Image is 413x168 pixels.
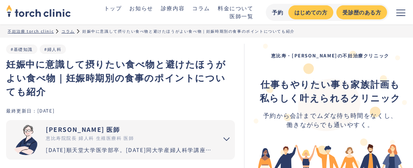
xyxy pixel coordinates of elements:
a: 不妊治療 torch clinic [8,28,54,34]
a: トップ [104,4,122,12]
a: はじめての方 [288,5,333,19]
a: コラム [192,4,210,12]
a: コラム [61,28,75,34]
div: 妊娠中に意識して摂りたい食べ物と避けたほうがよい食べ物｜妊娠時期別の食事のポイントについても紹介 [82,28,295,34]
a: #婦人科 [44,46,61,52]
h1: 妊娠中に意識して摂りたい食べ物と避けたほうがよい食べ物｜妊娠時期別の食事のポイントについても紹介 [6,57,235,98]
div: 最終更新日： [6,107,37,114]
a: 診療内容 [161,4,185,12]
ul: パンくずリスト [8,28,405,34]
strong: 恵比寿・[PERSON_NAME]の不妊治療クリニック [271,52,389,59]
div: 予約 [272,8,284,16]
strong: 仕事もやりたい事も家族計画も [260,77,400,90]
div: 予約から会計までムダな待ち時間をなくし、 働きながらでも通いやすく。 [260,111,401,129]
strong: 私らしく叶えられるクリニック [260,91,401,104]
div: ‍ ‍ [260,77,401,105]
div: 受診歴のある方 [342,8,381,16]
div: 恵比寿院院長 婦人科 生殖医療科 医師 [46,135,212,141]
a: #基礎知識 [11,46,33,52]
div: はじめての方 [294,8,327,16]
summary: 市山 卓彦 [PERSON_NAME] 医師 恵比寿院院長 婦人科 生殖医療科 医師 [DATE]順天堂大学医学部卒。[DATE]同大学産婦人科学講座に入局、周産期救急を中心に研鑽を重ねる。[D... [6,120,235,160]
img: 市山 卓彦 [11,125,41,155]
div: [DATE]順天堂大学医学部卒。[DATE]同大学産婦人科学講座に入局、周産期救急を中心に研鑽を重ねる。[DATE]国内有数の不妊治療施設セントマザー産婦人科医院で、女性不妊症のみでなく男性不妊... [46,146,212,154]
div: [PERSON_NAME] 医師 [46,125,212,134]
a: 料金について [218,4,254,12]
img: torch clinic [6,2,71,19]
a: home [6,5,71,19]
a: [PERSON_NAME] 医師 恵比寿院院長 婦人科 生殖医療科 医師 [DATE]順天堂大学医学部卒。[DATE]同大学産婦人科学講座に入局、周産期救急を中心に研鑽を重ねる。[DATE]国内... [6,120,212,160]
div: [DATE] [37,107,55,114]
a: 受診歴のある方 [336,5,387,19]
a: お知らせ [129,4,153,12]
a: 医師一覧 [230,12,253,20]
